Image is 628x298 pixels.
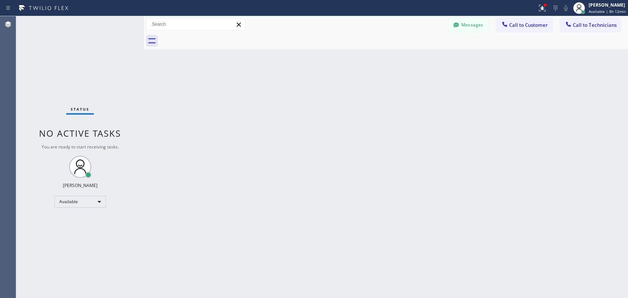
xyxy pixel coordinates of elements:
button: Messages [448,18,489,32]
input: Search [146,18,245,30]
button: Call to Technicians [560,18,621,32]
div: [PERSON_NAME] [63,182,97,189]
span: Call to Technicians [573,22,617,28]
div: Available [54,196,106,208]
button: Call to Customer [496,18,553,32]
div: [PERSON_NAME] [589,2,626,8]
span: Status [71,107,89,112]
span: You are ready to start receiving tasks. [42,144,119,150]
span: Available | 8h 12min [589,9,626,14]
span: No active tasks [39,127,121,139]
button: Mute [561,3,571,13]
span: Call to Customer [509,22,548,28]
